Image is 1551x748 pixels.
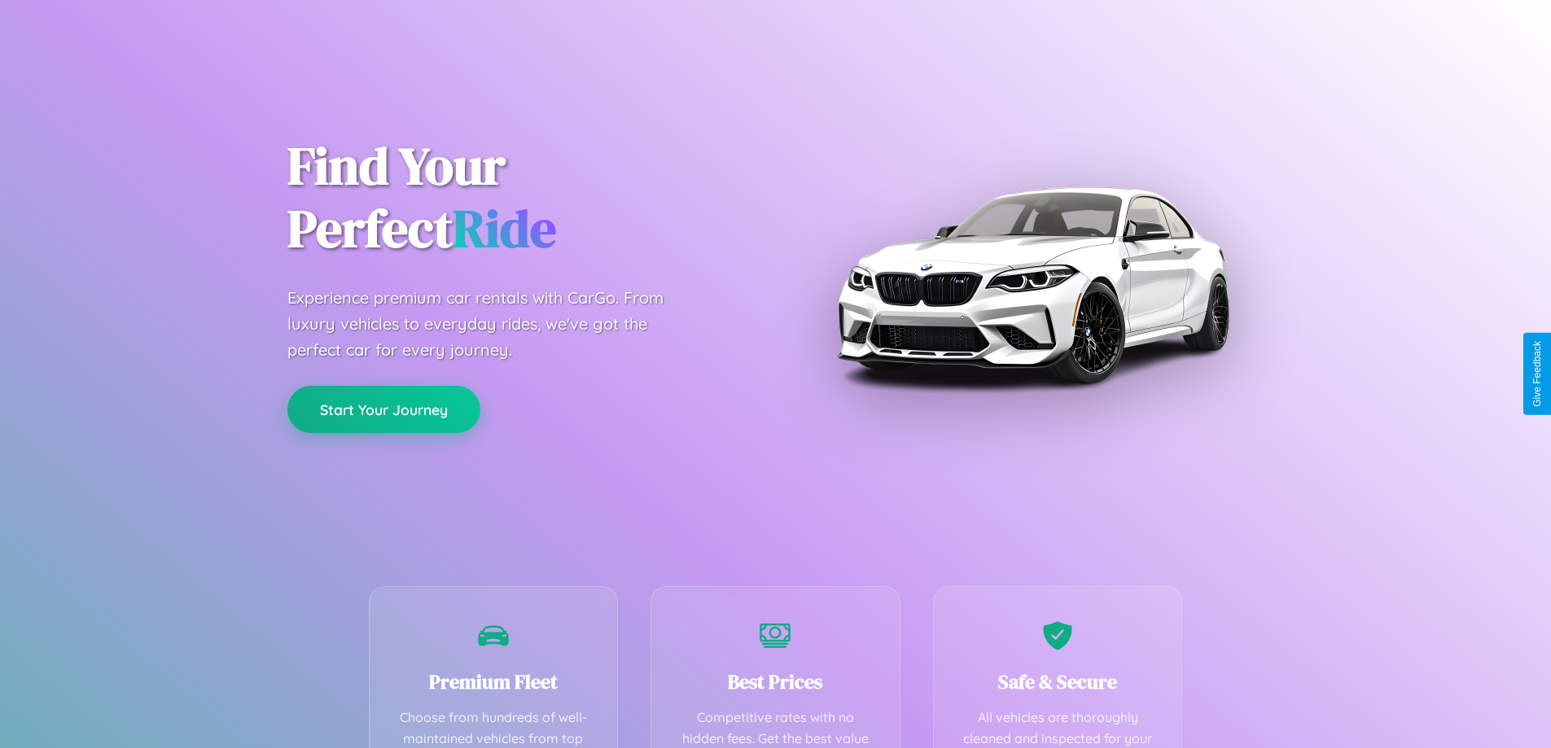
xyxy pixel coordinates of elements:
span: Ride [453,193,556,264]
h3: Premium Fleet [394,668,594,695]
h3: Best Prices [676,668,875,695]
h1: Find Your Perfect [287,135,751,260]
h3: Safe & Secure [958,668,1158,695]
p: Experience premium car rentals with CarGo. From luxury vehicles to everyday rides, we've got the ... [287,285,694,363]
img: Premium BMW car rental vehicle [829,81,1236,488]
button: Start Your Journey [287,386,480,433]
div: Give Feedback [1531,341,1543,407]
